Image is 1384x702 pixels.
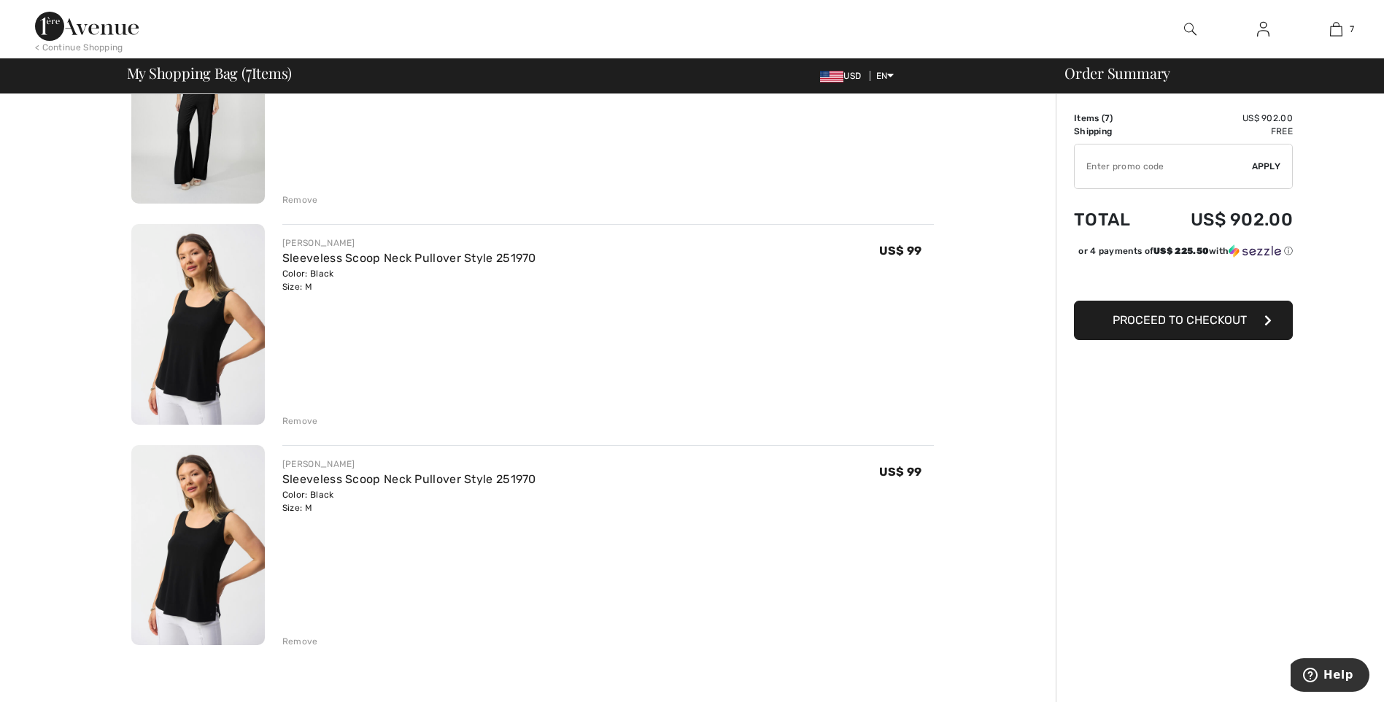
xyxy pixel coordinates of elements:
span: My Shopping Bag ( Items) [127,66,293,80]
img: Sleeveless Scoop Neck Pullover Style 251970 [131,445,265,646]
iframe: Opens a widget where you can find more information [1291,658,1369,695]
div: Color: Black Size: M [282,488,536,514]
span: 7 [1350,23,1354,36]
a: Sleeveless Scoop Neck Pullover Style 251970 [282,472,536,486]
td: US$ 902.00 [1152,112,1293,125]
img: My Bag [1330,20,1342,38]
td: Total [1074,195,1152,244]
img: Sezzle [1229,244,1281,258]
td: Items ( ) [1074,112,1152,125]
td: US$ 902.00 [1152,195,1293,244]
div: Order Summary [1047,66,1375,80]
span: Apply [1252,160,1281,173]
button: Proceed to Checkout [1074,301,1293,340]
div: Remove [282,414,318,428]
div: or 4 payments ofUS$ 225.50withSezzle Click to learn more about Sezzle [1074,244,1293,263]
div: Remove [282,635,318,648]
div: [PERSON_NAME] [282,236,536,250]
span: 7 [1105,113,1110,123]
img: My Info [1257,20,1269,38]
a: 7 [1300,20,1372,38]
div: or 4 payments of with [1078,244,1293,258]
a: Sign In [1245,20,1281,39]
td: Shipping [1074,125,1152,138]
span: EN [876,71,894,81]
div: < Continue Shopping [35,41,123,54]
span: US$ 99 [879,244,922,258]
img: 1ère Avenue [35,12,139,41]
input: Promo code [1075,144,1252,188]
span: Proceed to Checkout [1113,313,1247,327]
img: search the website [1184,20,1196,38]
span: US$ 99 [879,465,922,479]
div: Color: Black Size: M [282,267,536,293]
a: Sleeveless Scoop Neck Pullover Style 251970 [282,251,536,265]
span: USD [820,71,867,81]
img: Sleeveless Scoop Neck Pullover Style 251970 [131,224,265,425]
span: 7 [246,62,252,81]
span: US$ 225.50 [1153,246,1209,256]
td: Free [1152,125,1293,138]
iframe: PayPal-paypal [1074,263,1293,296]
img: Flare Formal Trousers Style 249016 [131,3,265,204]
div: [PERSON_NAME] [282,458,536,471]
div: Remove [282,193,318,207]
img: US Dollar [820,71,843,82]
